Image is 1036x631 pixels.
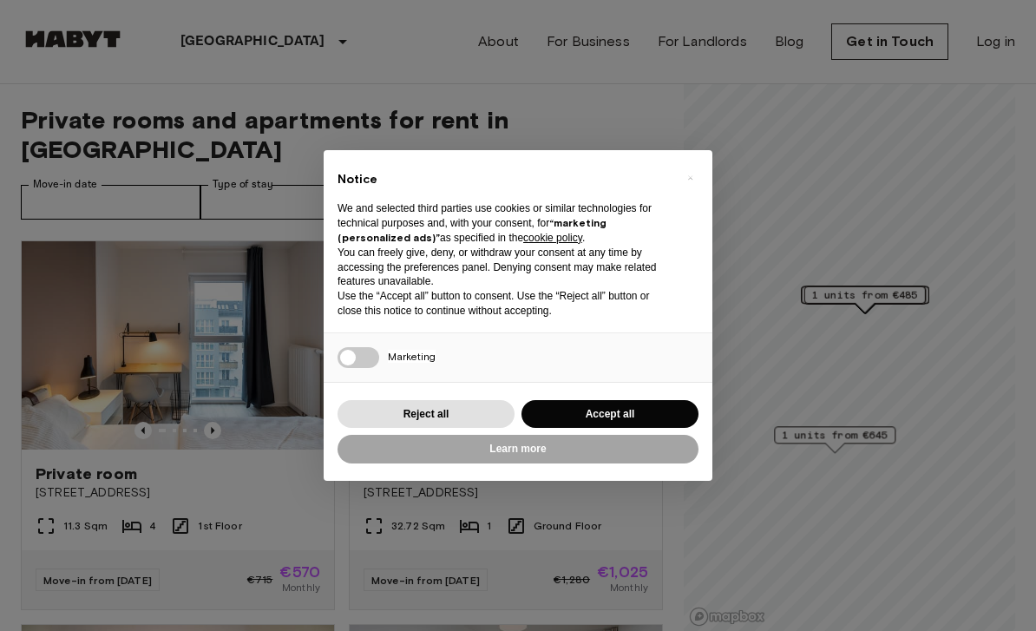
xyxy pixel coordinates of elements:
button: Close this notice [676,164,704,192]
a: cookie policy [523,232,582,244]
span: Marketing [388,350,436,363]
button: Accept all [521,400,698,429]
p: We and selected third parties use cookies or similar technologies for technical purposes and, wit... [338,201,671,245]
p: You can freely give, deny, or withdraw your consent at any time by accessing the preferences pane... [338,246,671,289]
button: Reject all [338,400,515,429]
p: Use the “Accept all” button to consent. Use the “Reject all” button or close this notice to conti... [338,289,671,319]
h2: Notice [338,171,671,188]
strong: “marketing (personalized ads)” [338,216,607,244]
span: × [687,168,693,188]
button: Learn more [338,435,698,463]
